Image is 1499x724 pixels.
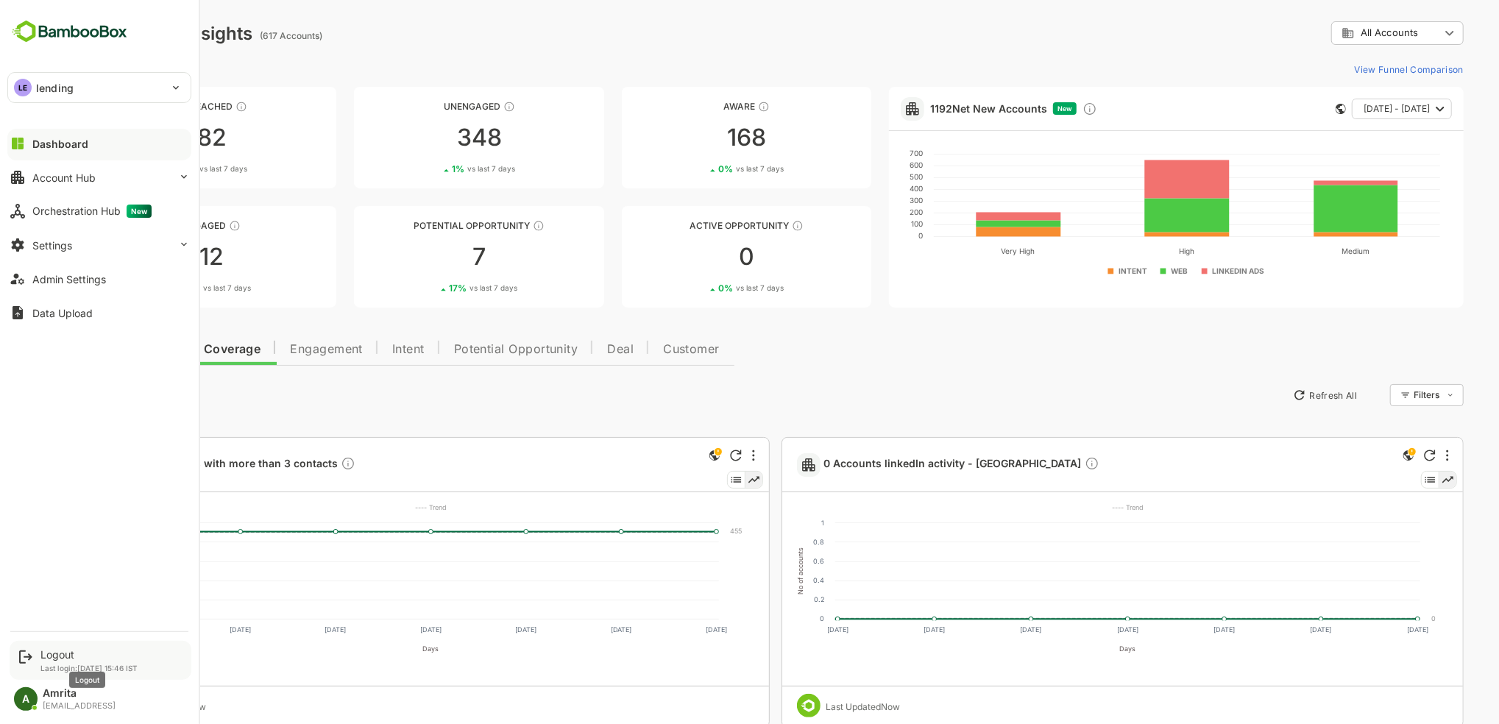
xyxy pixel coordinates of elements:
[464,625,485,633] text: [DATE]
[302,220,552,231] div: Potential Opportunity
[32,239,72,252] div: Settings
[1033,456,1048,473] div: Description not present
[860,219,871,228] text: 100
[403,344,527,355] span: Potential Opportunity
[684,283,732,294] span: vs last 7 days
[35,87,285,188] a: UnreachedThese accounts have not been engaged with for a defined time period821%vs last 7 days
[130,283,199,294] div: 25 %
[768,614,772,622] text: 0
[667,283,732,294] div: 0 %
[761,538,772,546] text: 0.8
[570,206,821,308] a: Active OpportunityThese accounts have open opportunities which might be at any of the Sales Stage...
[1309,27,1367,38] span: All Accounts
[1258,625,1280,633] text: [DATE]
[7,129,191,158] button: Dashboard
[654,625,676,633] text: [DATE]
[127,205,152,218] span: New
[1060,503,1092,511] text: ---- Trend
[35,126,285,149] div: 82
[68,595,80,603] text: 100
[570,245,821,269] div: 0
[740,220,752,232] div: These accounts have open opportunities which might be at any of the Sales Stages
[302,206,552,308] a: Potential OpportunityThese accounts are MQAs and can be passed on to Inside Sales717%vs last 7 days
[83,625,104,633] text: [DATE]
[858,172,871,181] text: 500
[289,456,304,473] div: Description not present
[678,527,690,535] text: 455
[1380,614,1384,622] text: 0
[32,273,106,285] div: Admin Settings
[1235,383,1312,407] button: Refresh All
[570,101,821,112] div: Aware
[40,648,138,661] div: Logout
[178,625,199,633] text: [DATE]
[184,101,196,113] div: These accounts have not been engaged with for a defined time period
[14,79,32,96] div: LE
[1290,246,1318,255] text: Medium
[867,231,871,240] text: 0
[570,126,821,149] div: 168
[32,138,88,150] div: Dashboard
[654,447,672,466] div: This is a global insight. Segment selection is not applicable for this view
[612,344,668,355] span: Customer
[7,298,191,327] button: Data Upload
[1356,625,1377,633] text: [DATE]
[35,101,285,112] div: Unreached
[1068,645,1084,653] text: Days
[67,538,80,546] text: 400
[872,625,893,633] text: [DATE]
[858,184,871,193] text: 400
[302,101,552,112] div: Unengaged
[556,344,582,355] span: Deal
[1065,625,1086,633] text: [DATE]
[1348,447,1366,466] div: This is a global insight. Segment selection is not applicable for this view
[968,625,990,633] text: [DATE]
[148,163,196,174] span: vs last 7 days
[400,163,464,174] div: 1 %
[1280,19,1412,48] div: All Accounts
[364,503,395,511] text: ---- Trend
[302,87,552,188] a: UnengagedThese accounts have not shown enough engagement and need nurturing3481%vs last 7 days
[452,101,464,113] div: These accounts have not shown enough engagement and need nurturing
[50,547,58,595] text: No of accounts
[559,625,581,633] text: [DATE]
[67,557,80,565] text: 300
[35,206,285,308] a: EngagedThese accounts are warm, further nurturing would qualify them to MQAs1225%vs last 7 days
[769,519,772,527] text: 1
[397,283,466,294] div: 17 %
[761,557,772,565] text: 0.6
[416,163,464,174] span: vs last 7 days
[1127,246,1143,256] text: High
[341,344,373,355] span: Intent
[1312,99,1378,118] span: [DATE] - [DATE]
[949,246,983,256] text: Very High
[7,196,191,226] button: Orchestration HubNew
[1361,382,1412,408] div: Filters
[80,701,155,712] div: Last Updated Now
[1162,625,1183,633] text: [DATE]
[68,576,80,584] text: 200
[7,264,191,294] button: Admin Settings
[152,283,199,294] span: vs last 7 days
[369,625,390,633] text: [DATE]
[36,80,74,96] p: lending
[1284,104,1294,114] div: This card does not support filter and segments
[418,283,466,294] span: vs last 7 days
[570,87,821,188] a: AwareThese accounts have just entered the buying cycle and need further nurturing1680%vs last 7 days
[762,595,772,603] text: 0.2
[7,230,191,260] button: Settings
[775,701,849,712] div: Last Updated Now
[14,687,38,711] div: A
[76,614,80,622] text: 0
[32,171,96,184] div: Account Hub
[35,382,143,408] button: New Insights
[78,456,310,473] a: 455 Accounts with more than 3 contactsDescription not present
[208,30,275,41] ag: (617 Accounts)
[43,701,116,711] div: [EMAIL_ADDRESS]
[761,576,772,584] text: 0.4
[481,220,493,232] div: These accounts are MQAs and can be passed on to Inside Sales
[35,220,285,231] div: Engaged
[678,450,690,461] div: Refresh
[43,687,116,700] div: Amrita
